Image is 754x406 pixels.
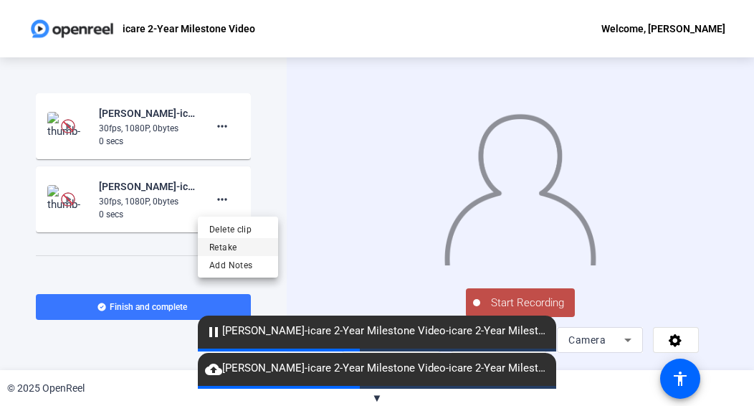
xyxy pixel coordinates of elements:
span: [PERSON_NAME]-icare 2-Year Milestone Video-icare 2-Year Milestone Video-1755232032361-webcam [198,323,556,340]
span: Add Notes [209,257,267,274]
mat-icon: cloud_upload [205,361,222,378]
mat-icon: pause [205,324,222,341]
span: Delete clip [209,221,267,238]
span: Retake [209,239,267,256]
span: [PERSON_NAME]-icare 2-Year Milestone Video-icare 2-Year Milestone Video-1755231966902-webcam [198,360,556,377]
span: ▼ [372,392,383,405]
